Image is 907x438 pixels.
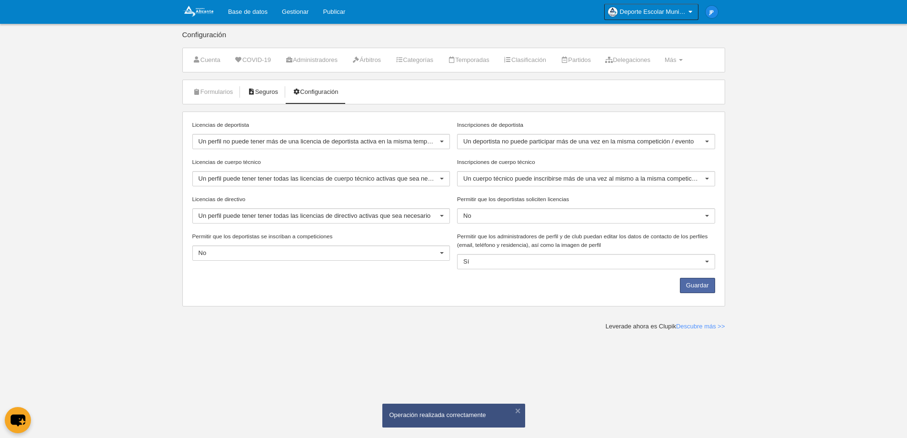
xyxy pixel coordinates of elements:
[606,322,725,331] div: Leverade ahora es Clupik
[182,6,213,17] img: Deporte Escolar Municipal de Alicante
[620,7,687,17] span: Deporte Escolar Municipal de [GEOGRAPHIC_DATA]
[199,138,443,145] span: Un perfil no puede tener más de una licencia de deportista activa en la misma temporada
[199,249,207,256] span: No
[188,85,239,99] a: Formularios
[390,53,439,67] a: Categorías
[676,323,725,330] a: Descubre más >>
[457,158,715,166] label: Inscripciones de cuerpo técnico
[199,212,431,219] span: Un perfil puede tener tener todas las licencias de directivo activas que sea necesario
[192,158,450,166] label: Licencias de cuerpo técnico
[242,85,283,99] a: Seguros
[659,53,688,67] a: Más
[604,4,698,20] a: Deporte Escolar Municipal de [GEOGRAPHIC_DATA]
[389,411,518,419] div: Operación realizada correctamente
[463,258,469,265] span: Sí
[280,53,343,67] a: Administradores
[182,31,725,48] div: Configuración
[188,53,226,67] a: Cuenta
[513,406,523,416] button: ×
[680,278,715,293] button: Guardar
[192,121,450,129] label: Licencias de deportista
[347,53,386,67] a: Árbitros
[229,53,276,67] a: COVID-19
[463,212,471,219] span: No
[457,232,715,249] label: Permitir que los administradores de perfil y de club puedan editar los datos de contacto de los p...
[608,7,618,17] img: OawjjgO45JmU.30x30.jpg
[5,407,31,433] button: chat-button
[457,195,715,204] label: Permitir que los deportistas soliciten licencias
[498,53,551,67] a: Clasificación
[555,53,596,67] a: Partidos
[463,175,724,182] span: Un cuerpo técnico puede inscribirse más de una vez al mismo a la misma competición / evento
[192,232,450,241] label: Permitir que los deportistas se inscriban a competiciones
[442,53,495,67] a: Temporadas
[457,121,715,129] label: Inscripciones de deportista
[199,175,448,182] span: Un perfil puede tener tener todas las licencias de cuerpo técnico activas que sea necesario
[706,6,718,18] img: c2l6ZT0zMHgzMCZmcz05JnRleHQ9SlAmYmc9MWU4OGU1.png
[665,56,677,63] span: Más
[463,138,694,145] span: Un deportista no puede participar más de una vez en la misma competición / evento
[600,53,656,67] a: Delegaciones
[192,195,450,204] label: Licencias de directivo
[287,85,343,99] a: Configuración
